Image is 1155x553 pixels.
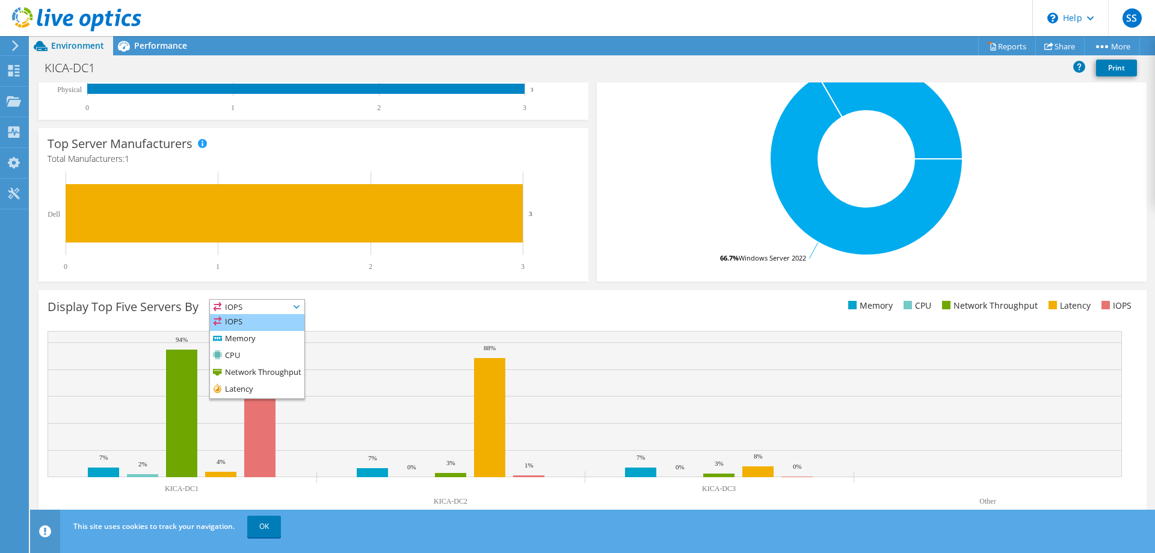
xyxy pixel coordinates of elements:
text: 1 [216,262,220,271]
text: 3 [521,262,525,271]
span: Performance [134,40,187,51]
text: KICA-DC1 [165,484,199,493]
text: 8% [754,453,763,460]
text: 3 [529,210,532,217]
text: KICA-DC2 [434,497,467,505]
text: 0% [676,463,685,471]
text: KICA-DC3 [702,484,736,493]
text: Other [979,497,996,505]
svg: \n [1047,13,1058,23]
a: OK [247,516,281,537]
h1: KICA-DC1 [39,61,114,75]
li: Memory [210,331,304,348]
span: 1 [125,153,129,164]
text: 3% [446,459,455,466]
text: 7% [636,454,645,461]
a: Share [1035,37,1085,55]
li: IOPS [1098,299,1132,312]
tspan: 66.7% [720,253,739,262]
text: 2 [369,262,372,271]
text: 3% [715,460,724,467]
text: 2% [138,460,147,468]
text: 1 [231,103,235,112]
text: 0% [793,463,802,470]
text: 3 [523,103,526,112]
li: Latency [1046,299,1091,312]
text: 0 [64,262,67,271]
li: Network Throughput [939,299,1038,312]
text: 4% [217,458,226,465]
span: IOPS [210,300,304,314]
li: CPU [901,299,931,312]
text: 3 [531,87,534,93]
li: CPU [210,348,304,365]
tspan: Windows Server 2022 [739,253,806,262]
h3: Top Server Manufacturers [48,137,192,150]
text: Physical [57,85,82,94]
text: 7% [99,454,108,461]
li: Network Throughput [210,365,304,382]
text: 0% [407,463,416,471]
text: 88% [484,344,496,351]
a: Reports [978,37,1036,55]
li: Memory [845,299,893,312]
span: SS [1123,8,1142,28]
text: 0 [85,103,89,112]
li: IOPS [210,314,304,331]
text: 94% [176,336,188,343]
a: More [1084,37,1140,55]
li: Latency [210,382,304,398]
span: Environment [51,40,104,51]
text: 1% [525,462,534,469]
a: Print [1096,60,1137,76]
text: 7% [368,454,377,462]
text: Dell [48,210,60,218]
h4: Total Manufacturers: [48,152,579,165]
text: 2 [377,103,381,112]
span: This site uses cookies to track your navigation. [73,521,235,531]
